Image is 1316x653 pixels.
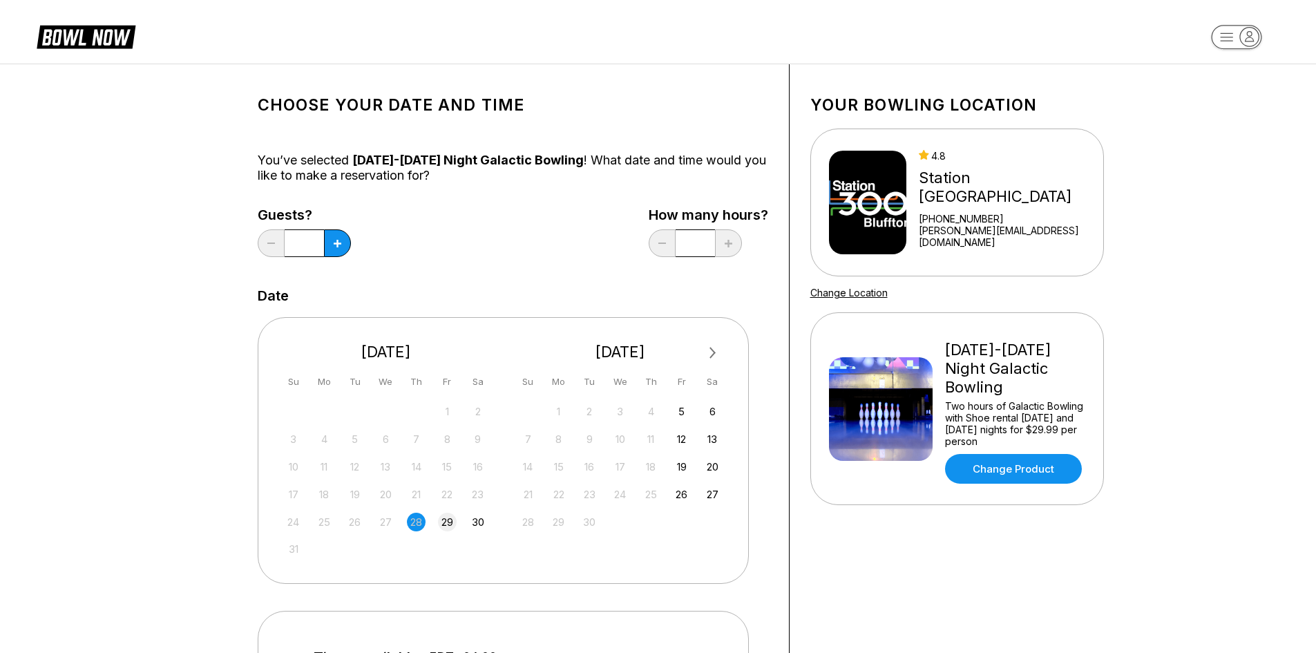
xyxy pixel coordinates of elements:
[438,372,457,391] div: Fr
[549,430,568,448] div: Not available Monday, September 8th, 2025
[345,485,364,504] div: Not available Tuesday, August 19th, 2025
[703,402,722,421] div: Choose Saturday, September 6th, 2025
[642,402,660,421] div: Not available Thursday, September 4th, 2025
[703,372,722,391] div: Sa
[611,372,629,391] div: We
[283,401,490,559] div: month 2025-08
[438,513,457,531] div: Choose Friday, August 29th, 2025
[376,513,395,531] div: Not available Wednesday, August 27th, 2025
[642,457,660,476] div: Not available Thursday, September 18th, 2025
[919,225,1097,248] a: [PERSON_NAME][EMAIL_ADDRESS][DOMAIN_NAME]
[407,372,426,391] div: Th
[945,454,1082,484] a: Change Product
[611,430,629,448] div: Not available Wednesday, September 10th, 2025
[919,150,1097,162] div: 4.8
[315,430,334,448] div: Not available Monday, August 4th, 2025
[258,95,768,115] h1: Choose your Date and time
[580,457,599,476] div: Not available Tuesday, September 16th, 2025
[284,372,303,391] div: Su
[468,457,487,476] div: Not available Saturday, August 16th, 2025
[810,95,1104,115] h1: Your bowling location
[672,430,691,448] div: Choose Friday, September 12th, 2025
[549,372,568,391] div: Mo
[284,513,303,531] div: Not available Sunday, August 24th, 2025
[407,430,426,448] div: Not available Thursday, August 7th, 2025
[580,402,599,421] div: Not available Tuesday, September 2nd, 2025
[284,457,303,476] div: Not available Sunday, August 10th, 2025
[407,513,426,531] div: Not available Thursday, August 28th, 2025
[315,372,334,391] div: Mo
[549,457,568,476] div: Not available Monday, September 15th, 2025
[829,151,907,254] img: Station 300 Bluffton
[672,457,691,476] div: Choose Friday, September 19th, 2025
[642,430,660,448] div: Not available Thursday, September 11th, 2025
[376,372,395,391] div: We
[549,485,568,504] div: Not available Monday, September 22nd, 2025
[703,430,722,448] div: Choose Saturday, September 13th, 2025
[258,288,289,303] label: Date
[611,457,629,476] div: Not available Wednesday, September 17th, 2025
[345,430,364,448] div: Not available Tuesday, August 5th, 2025
[580,372,599,391] div: Tu
[810,287,888,299] a: Change Location
[468,402,487,421] div: Not available Saturday, August 2nd, 2025
[519,485,537,504] div: Not available Sunday, September 21st, 2025
[513,343,727,361] div: [DATE]
[517,401,724,531] div: month 2025-09
[919,169,1097,206] div: Station [GEOGRAPHIC_DATA]
[438,430,457,448] div: Not available Friday, August 8th, 2025
[611,485,629,504] div: Not available Wednesday, September 24th, 2025
[945,341,1085,397] div: [DATE]-[DATE] Night Galactic Bowling
[345,513,364,531] div: Not available Tuesday, August 26th, 2025
[919,213,1097,225] div: [PHONE_NUMBER]
[703,485,722,504] div: Choose Saturday, September 27th, 2025
[376,485,395,504] div: Not available Wednesday, August 20th, 2025
[672,485,691,504] div: Choose Friday, September 26th, 2025
[829,357,933,461] img: Friday-Saturday Night Galactic Bowling
[376,457,395,476] div: Not available Wednesday, August 13th, 2025
[580,513,599,531] div: Not available Tuesday, September 30th, 2025
[352,153,584,167] span: [DATE]-[DATE] Night Galactic Bowling
[672,402,691,421] div: Choose Friday, September 5th, 2025
[468,485,487,504] div: Not available Saturday, August 23rd, 2025
[549,513,568,531] div: Not available Monday, September 29th, 2025
[611,402,629,421] div: Not available Wednesday, September 3rd, 2025
[672,372,691,391] div: Fr
[345,457,364,476] div: Not available Tuesday, August 12th, 2025
[345,372,364,391] div: Tu
[519,430,537,448] div: Not available Sunday, September 7th, 2025
[284,485,303,504] div: Not available Sunday, August 17th, 2025
[258,153,768,183] div: You’ve selected ! What date and time would you like to make a reservation for?
[649,207,768,223] label: How many hours?
[519,513,537,531] div: Not available Sunday, September 28th, 2025
[407,485,426,504] div: Not available Thursday, August 21st, 2025
[258,207,351,223] label: Guests?
[279,343,493,361] div: [DATE]
[702,342,724,364] button: Next Month
[580,485,599,504] div: Not available Tuesday, September 23rd, 2025
[438,485,457,504] div: Not available Friday, August 22nd, 2025
[376,430,395,448] div: Not available Wednesday, August 6th, 2025
[438,402,457,421] div: Not available Friday, August 1st, 2025
[519,457,537,476] div: Not available Sunday, September 14th, 2025
[284,430,303,448] div: Not available Sunday, August 3rd, 2025
[580,430,599,448] div: Not available Tuesday, September 9th, 2025
[315,485,334,504] div: Not available Monday, August 18th, 2025
[519,372,537,391] div: Su
[549,402,568,421] div: Not available Monday, September 1st, 2025
[315,513,334,531] div: Not available Monday, August 25th, 2025
[703,457,722,476] div: Choose Saturday, September 20th, 2025
[642,372,660,391] div: Th
[407,457,426,476] div: Not available Thursday, August 14th, 2025
[468,430,487,448] div: Not available Saturday, August 9th, 2025
[438,457,457,476] div: Not available Friday, August 15th, 2025
[315,457,334,476] div: Not available Monday, August 11th, 2025
[945,400,1085,447] div: Two hours of Galactic Bowling with Shoe rental [DATE] and [DATE] nights for $29.99 per person
[468,513,487,531] div: Choose Saturday, August 30th, 2025
[284,540,303,558] div: Not available Sunday, August 31st, 2025
[468,372,487,391] div: Sa
[642,485,660,504] div: Not available Thursday, September 25th, 2025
